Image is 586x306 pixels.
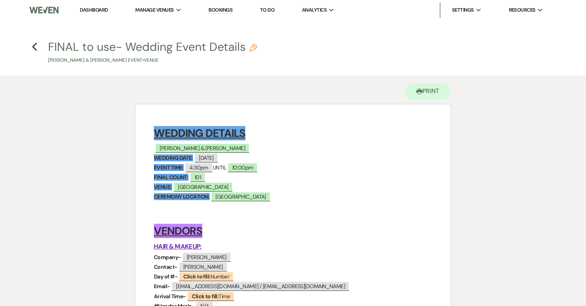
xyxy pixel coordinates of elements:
span: [PERSON_NAME] [182,252,231,262]
span: [GEOGRAPHIC_DATA] [211,192,270,201]
strong: CEREMONY LOCATION: [154,193,210,200]
span: [GEOGRAPHIC_DATA] [173,182,233,192]
u: WEDDING DETAILS [154,126,245,140]
strong: EVENT TIME: [154,164,184,171]
span: [EMAIL_ADDRESS][DOMAIN_NAME] / [EMAIL_ADDRESS][DOMAIN_NAME] [171,281,350,291]
span: 4:30pm [185,163,213,172]
a: Dashboard [80,7,108,13]
button: FINAL to use- Wedding Event Details[PERSON_NAME] & [PERSON_NAME] Event•Venue [48,41,257,64]
strong: VENUE: [154,183,172,190]
u: HAIR & MAKEUP: [154,242,202,251]
span: Manage Venues [135,6,174,14]
b: Click to fill: [183,273,210,280]
span: Time [187,291,234,301]
span: Number [179,271,234,281]
p: UNTIL [154,163,432,173]
strong: Arrival Time- [154,293,186,300]
span: 10:00pm [228,163,258,172]
span: [DATE] [194,153,218,163]
strong: Day of #- [154,273,178,280]
img: Weven Logo [29,2,59,18]
span: Resources [509,6,536,14]
strong: WEDDING DATE: [154,154,193,161]
span: 101 [190,172,205,182]
a: To Do [260,7,274,13]
span: Analytics [302,6,327,14]
u: VENDORS [154,224,202,238]
a: Bookings [209,7,233,14]
strong: Contact- [154,263,178,270]
span: Settings [452,6,474,14]
button: Print [405,83,450,99]
strong: Email- [154,283,170,290]
span: [PERSON_NAME] & [PERSON_NAME] [155,143,250,153]
p: [PERSON_NAME] & [PERSON_NAME] Event • Venue [48,57,257,64]
b: Click to fill: [192,293,219,300]
strong: Company- [154,254,181,261]
span: [PERSON_NAME] [179,262,228,271]
strong: FINAL COUNT: [154,174,188,181]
